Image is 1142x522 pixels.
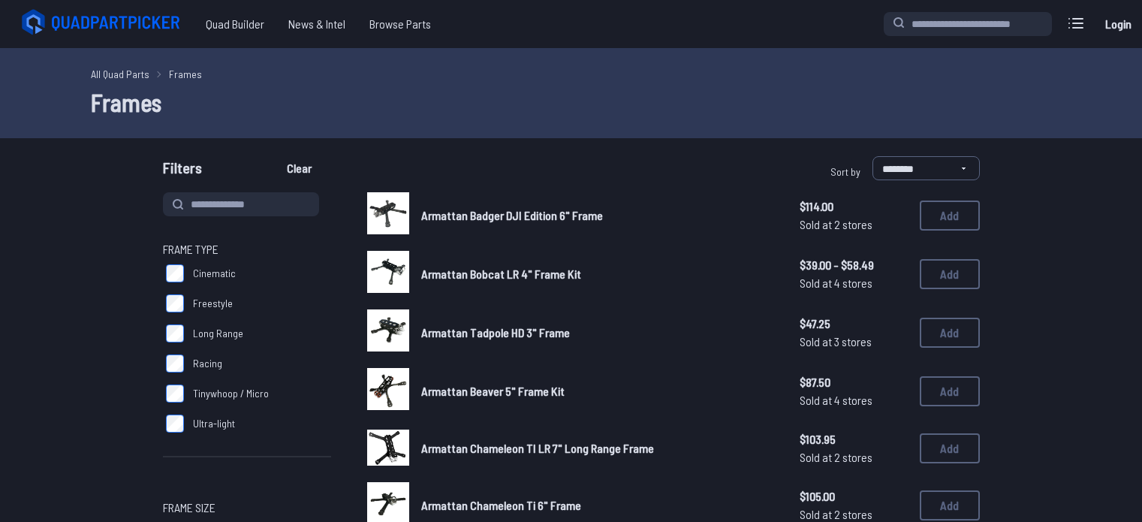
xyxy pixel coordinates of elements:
[193,416,235,431] span: Ultra-light
[91,84,1052,120] h1: Frames
[367,192,409,234] img: image
[920,490,980,520] button: Add
[800,430,908,448] span: $103.95
[357,9,443,39] a: Browse Parts
[276,9,357,39] a: News & Intel
[166,385,184,403] input: Tinywhoop / Micro
[163,499,215,517] span: Frame Size
[274,156,324,180] button: Clear
[421,267,581,281] span: Armattan Bobcat LR 4" Frame Kit
[421,325,570,339] span: Armattan Tadpole HD 3" Frame
[193,356,222,371] span: Racing
[367,192,409,239] a: image
[421,265,776,283] a: Armattan Bobcat LR 4" Frame Kit
[920,201,980,231] button: Add
[800,333,908,351] span: Sold at 3 stores
[800,216,908,234] span: Sold at 2 stores
[800,487,908,505] span: $105.00
[800,391,908,409] span: Sold at 4 stores
[193,296,233,311] span: Freestyle
[367,309,409,352] img: image
[367,309,409,356] a: image
[421,382,776,400] a: Armattan Beaver 5" Frame Kit
[193,266,236,281] span: Cinematic
[800,256,908,274] span: $39.00 - $58.49
[1100,9,1136,39] a: Login
[421,498,581,512] span: Armattan Chameleon Ti 6" Frame
[421,439,776,457] a: Armattan Chameleon TI LR 7" Long Range Frame
[193,326,243,341] span: Long Range
[163,156,202,186] span: Filters
[421,207,776,225] a: Armattan Badger DJI Edition 6" Frame
[367,427,409,470] a: image
[91,66,149,82] a: All Quad Parts
[421,496,776,514] a: Armattan Chameleon Ti 6" Frame
[421,208,603,222] span: Armattan Badger DJI Edition 6" Frame
[166,355,184,373] input: Racing
[169,66,202,82] a: Frames
[367,251,409,293] img: image
[166,324,184,342] input: Long Range
[166,294,184,312] input: Freestyle
[166,264,184,282] input: Cinematic
[920,376,980,406] button: Add
[800,448,908,466] span: Sold at 2 stores
[920,433,980,463] button: Add
[193,386,269,401] span: Tinywhoop / Micro
[800,315,908,333] span: $47.25
[872,156,980,180] select: Sort by
[166,415,184,433] input: Ultra-light
[367,251,409,297] a: image
[421,384,565,398] span: Armattan Beaver 5" Frame Kit
[920,318,980,348] button: Add
[194,9,276,39] a: Quad Builder
[421,441,654,455] span: Armattan Chameleon TI LR 7" Long Range Frame
[830,165,860,178] span: Sort by
[920,259,980,289] button: Add
[421,324,776,342] a: Armattan Tadpole HD 3" Frame
[367,368,409,410] img: image
[367,368,409,415] a: image
[367,430,409,466] img: image
[800,198,908,216] span: $114.00
[800,373,908,391] span: $87.50
[800,274,908,292] span: Sold at 4 stores
[163,240,218,258] span: Frame Type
